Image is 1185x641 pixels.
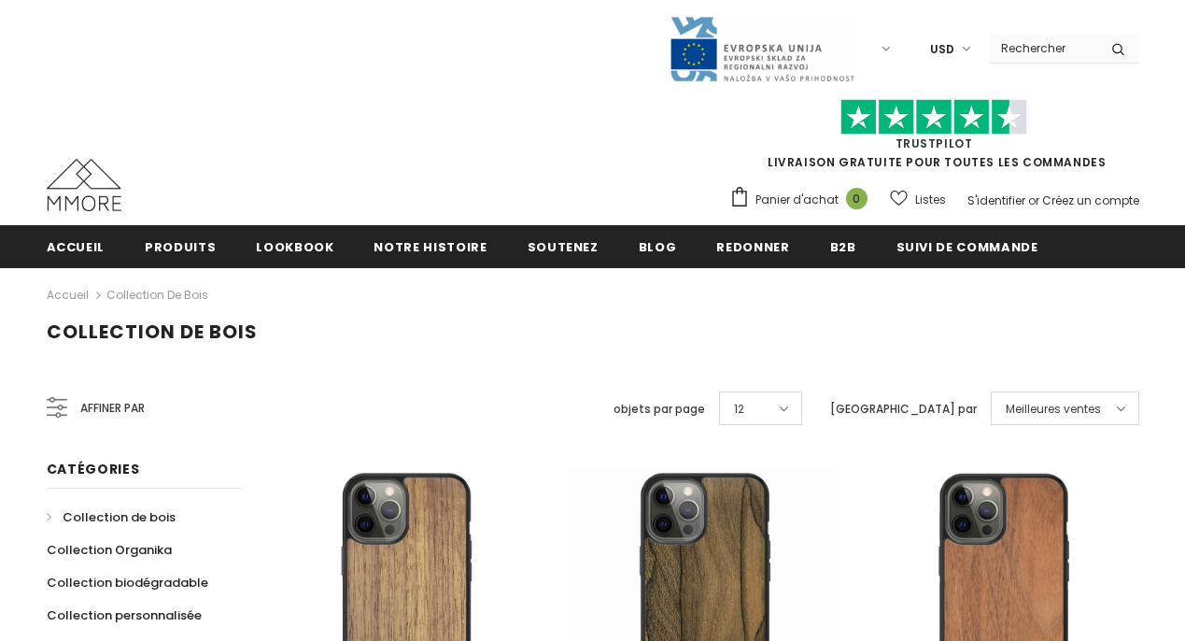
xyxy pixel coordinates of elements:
[1006,400,1101,419] span: Meilleures ventes
[145,225,216,267] a: Produits
[915,191,946,209] span: Listes
[47,238,106,256] span: Accueil
[967,192,1025,208] a: S'identifier
[47,606,202,624] span: Collection personnalisée
[896,225,1038,267] a: Suivi de commande
[896,238,1038,256] span: Suivi de commande
[614,400,705,419] label: objets par page
[669,15,855,83] img: Javni Razpis
[374,238,487,256] span: Notre histoire
[47,599,202,632] a: Collection personnalisée
[896,135,973,151] a: TrustPilot
[716,238,789,256] span: Redonner
[47,501,176,534] a: Collection de bois
[256,238,333,256] span: Lookbook
[846,188,868,209] span: 0
[830,400,977,419] label: [GEOGRAPHIC_DATA] par
[80,398,145,419] span: Affiner par
[930,40,954,59] span: USD
[716,225,789,267] a: Redonner
[755,191,839,209] span: Panier d'achat
[145,238,216,256] span: Produits
[830,225,856,267] a: B2B
[1042,192,1139,208] a: Créez un compte
[1028,192,1039,208] span: or
[106,287,208,303] a: Collection de bois
[63,508,176,526] span: Collection de bois
[734,400,744,419] span: 12
[639,225,677,267] a: Blog
[256,225,333,267] a: Lookbook
[374,225,487,267] a: Notre histoire
[830,238,856,256] span: B2B
[890,183,946,216] a: Listes
[47,225,106,267] a: Accueil
[47,159,121,211] img: Cas MMORE
[47,541,172,559] span: Collection Organika
[47,319,258,345] span: Collection de bois
[47,566,208,599] a: Collection biodégradable
[840,99,1027,135] img: Faites confiance aux étoiles pilotes
[47,460,140,478] span: Catégories
[528,225,599,267] a: soutenez
[528,238,599,256] span: soutenez
[669,40,855,56] a: Javni Razpis
[47,534,172,566] a: Collection Organika
[639,238,677,256] span: Blog
[47,574,208,591] span: Collection biodégradable
[729,186,877,214] a: Panier d'achat 0
[990,35,1097,62] input: Search Site
[729,107,1139,170] span: LIVRAISON GRATUITE POUR TOUTES LES COMMANDES
[47,284,89,306] a: Accueil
